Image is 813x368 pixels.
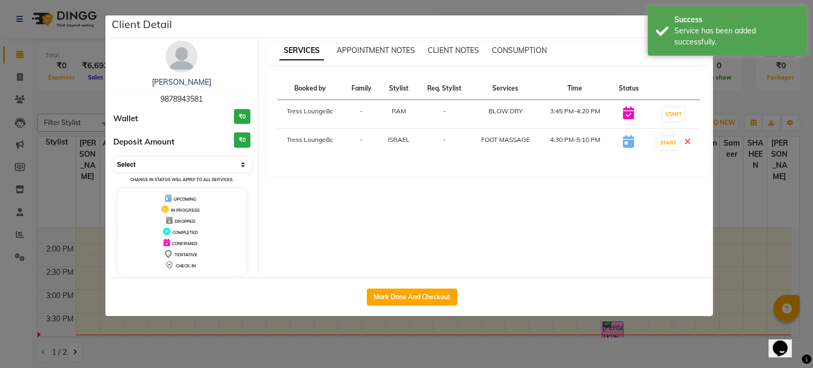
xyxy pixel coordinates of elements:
[175,252,197,257] span: TENTATIVE
[471,77,540,100] th: Services
[277,77,343,100] th: Booked by
[279,41,324,60] span: SERVICES
[418,129,471,157] td: -
[663,107,684,121] button: START
[418,77,471,100] th: Req. Stylist
[166,41,197,73] img: avatar
[130,177,233,182] small: Change in status will apply to all services.
[160,94,203,104] span: 9878943581
[343,129,380,157] td: -
[337,46,415,55] span: APPOINTMENT NOTES
[176,263,196,268] span: CHECK-IN
[112,16,172,32] h5: Client Detail
[171,208,200,213] span: IN PROGRESS
[657,136,679,149] button: START
[277,129,343,157] td: Tress Lounge8c
[234,109,250,124] h3: ₹0
[492,46,547,55] span: CONSUMPTION
[418,100,471,129] td: -
[392,107,406,115] span: RAM
[367,289,457,306] button: Mark Done And Checkout
[769,326,802,357] iframe: chat widget
[380,77,418,100] th: Stylist
[343,100,380,129] td: -
[540,100,610,129] td: 3:45 PM-4:20 PM
[388,136,410,143] span: ISRAEL
[674,25,799,48] div: Service has been added successfully.
[173,230,198,235] span: COMPLETED
[540,129,610,157] td: 4:30 PM-5:10 PM
[610,77,647,100] th: Status
[343,77,380,100] th: Family
[174,196,196,202] span: UPCOMING
[172,241,197,246] span: CONFIRMED
[477,135,534,145] div: FOOT MASSAGE
[113,136,175,148] span: Deposit Amount
[477,106,534,116] div: BLOW DRY
[428,46,479,55] span: CLIENT NOTES
[234,132,250,148] h3: ₹0
[277,100,343,129] td: Tress Lounge8c
[674,14,799,25] div: Success
[113,113,138,125] span: Wallet
[540,77,610,100] th: Time
[152,77,211,87] a: [PERSON_NAME]
[175,219,195,224] span: DROPPED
